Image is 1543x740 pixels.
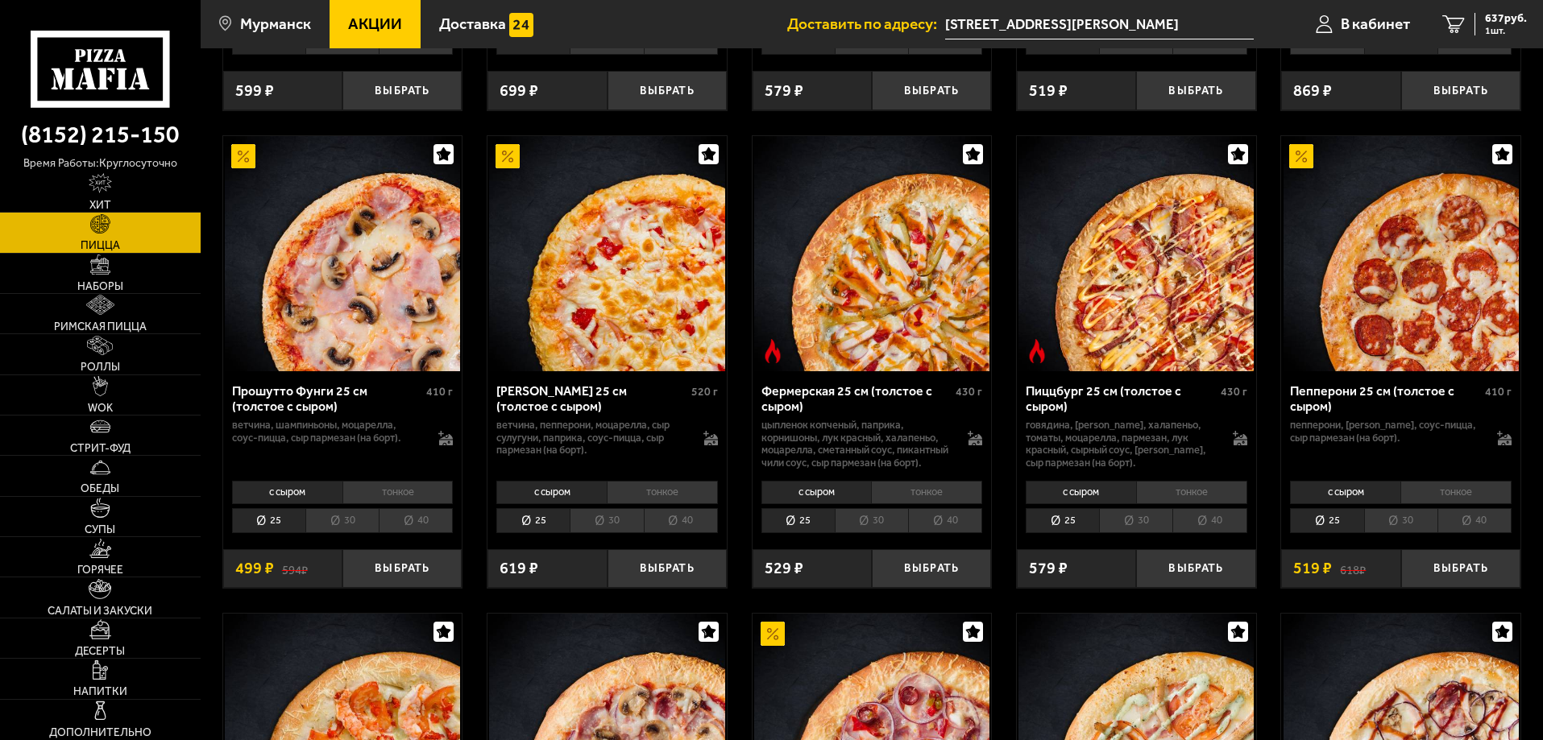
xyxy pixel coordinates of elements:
[761,508,835,533] li: 25
[1485,385,1512,399] span: 410 г
[496,481,607,503] li: с сыром
[232,508,305,533] li: 25
[1400,481,1512,503] li: тонкое
[235,560,274,577] span: 499 ₽
[1026,508,1099,533] li: 25
[835,508,908,533] li: 30
[1437,508,1512,533] li: 40
[54,321,147,333] span: Римская пицца
[70,443,131,454] span: Стрит-фуд
[1026,383,1217,414] div: Пиццбург 25 см (толстое с сыром)
[1284,136,1519,371] img: Пепперони 25 см (толстое с сыром)
[1293,83,1332,99] span: 869 ₽
[342,549,462,589] button: Выбрать
[282,560,308,577] s: 594 ₽
[49,727,151,738] span: Дополнительно
[1364,508,1437,533] li: 30
[235,83,274,99] span: 599 ₽
[223,136,462,371] a: АкционныйПрошутто Фунги 25 см (толстое с сыром)
[1340,560,1366,577] s: 618 ₽
[48,606,152,617] span: Салаты и закуски
[232,383,423,414] div: Прошутто Фунги 25 см (толстое с сыром)
[509,13,533,37] img: 15daf4d41897b9f0e9f617042186c801.svg
[1136,549,1255,589] button: Выбрать
[871,481,982,503] li: тонкое
[81,240,120,251] span: Пицца
[489,136,724,371] img: Прошутто Формаджио 25 см (толстое с сыром)
[1485,26,1527,35] span: 1 шт.
[1290,383,1481,414] div: Пепперони 25 см (толстое с сыром)
[765,83,803,99] span: 579 ₽
[231,144,255,168] img: Акционный
[872,71,991,110] button: Выбрать
[908,508,982,533] li: 40
[487,136,727,371] a: АкционныйПрошутто Формаджио 25 см (толстое с сыром)
[608,549,727,589] button: Выбрать
[88,403,113,414] span: WOK
[1290,419,1481,444] p: пепперони, [PERSON_NAME], соус-пицца, сыр пармезан (на борт).
[496,419,687,457] p: ветчина, пепперони, моцарелла, сыр сулугуни, паприка, соус-пицца, сыр пармезан (на борт).
[73,686,127,697] span: Напитки
[342,71,462,110] button: Выбрать
[1018,136,1254,371] img: Пиццбург 25 см (толстое с сыром)
[232,481,342,503] li: с сыром
[1136,481,1247,503] li: тонкое
[348,16,402,31] span: Акции
[761,419,952,470] p: цыпленок копченый, паприка, корнишоны, лук красный, халапеньо, моцарелла, сметанный соус, пикантн...
[225,136,460,371] img: Прошутто Фунги 25 см (толстое с сыром)
[1281,136,1520,371] a: АкционныйПепперони 25 см (толстое с сыром)
[1401,71,1520,110] button: Выбрать
[1017,136,1256,371] a: Острое блюдоПиццбург 25 см (толстое с сыром)
[1136,71,1255,110] button: Выбрать
[77,281,123,292] span: Наборы
[945,10,1254,39] input: Ваш адрес доставки
[872,549,991,589] button: Выбрать
[1341,16,1410,31] span: В кабинет
[81,362,120,373] span: Роллы
[1099,508,1172,533] li: 30
[761,622,785,646] img: Акционный
[240,16,311,31] span: Мурманск
[1485,13,1527,24] span: 637 руб.
[81,483,119,494] span: Обеды
[496,383,687,414] div: [PERSON_NAME] 25 см (толстое с сыром)
[608,71,727,110] button: Выбрать
[1025,339,1049,363] img: Острое блюдо
[1289,144,1313,168] img: Акционный
[607,481,718,503] li: тонкое
[500,560,538,577] span: 619 ₽
[644,508,718,533] li: 40
[379,508,453,533] li: 40
[765,560,803,577] span: 529 ₽
[500,83,538,99] span: 699 ₽
[761,339,785,363] img: Острое блюдо
[1029,560,1068,577] span: 579 ₽
[1172,508,1246,533] li: 40
[1221,385,1247,399] span: 430 г
[945,10,1254,39] span: проезд Михаила Бабикова, 14, подъезд 2
[787,16,945,31] span: Доставить по адресу:
[75,646,125,657] span: Десерты
[342,481,454,503] li: тонкое
[77,564,123,576] span: Горячее
[426,385,453,399] span: 410 г
[1026,481,1136,503] li: с сыром
[439,16,506,31] span: Доставка
[570,508,643,533] li: 30
[1290,508,1363,533] li: 25
[232,419,423,444] p: ветчина, шампиньоны, моцарелла, соус-пицца, сыр пармезан (на борт).
[753,136,992,371] a: Острое блюдоФермерская 25 см (толстое с сыром)
[85,524,115,535] span: Супы
[1026,419,1217,470] p: говядина, [PERSON_NAME], халапеньо, томаты, моцарелла, пармезан, лук красный, сырный соус, [PERSO...
[496,144,520,168] img: Акционный
[761,481,872,503] li: с сыром
[89,200,111,211] span: Хит
[754,136,989,371] img: Фермерская 25 см (толстое с сыром)
[956,385,982,399] span: 430 г
[305,508,379,533] li: 30
[1029,83,1068,99] span: 519 ₽
[1290,481,1400,503] li: с сыром
[761,383,952,414] div: Фермерская 25 см (толстое с сыром)
[1293,560,1332,577] span: 519 ₽
[691,385,718,399] span: 520 г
